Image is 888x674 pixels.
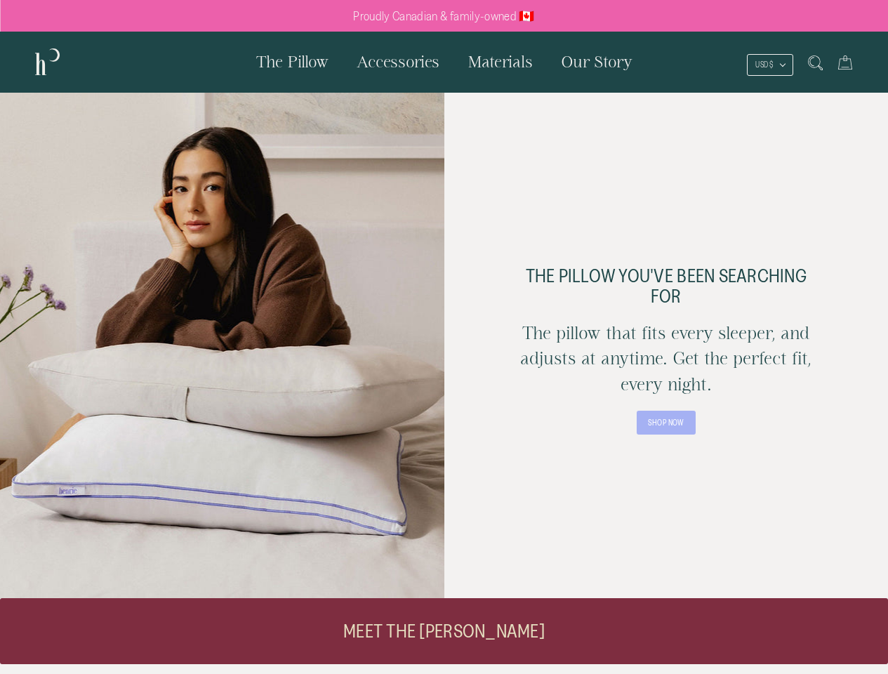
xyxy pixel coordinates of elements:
p: Proudly Canadian & family-owned 🇨🇦 [353,9,535,23]
a: Our Story [547,32,647,92]
p: the pillow you've been searching for [510,265,821,306]
a: SHOP NOW [637,411,696,435]
span: Materials [468,53,533,70]
span: Our Story [561,53,632,70]
a: The Pillow [242,32,343,92]
span: The Pillow [256,53,329,70]
a: Materials [453,32,547,92]
a: Accessories [343,32,453,92]
h2: The pillow that fits every sleeper, and adjusts at anytime. Get the perfect fit, every night. [510,320,821,397]
span: Accessories [357,53,439,70]
button: USD $ [747,54,793,76]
